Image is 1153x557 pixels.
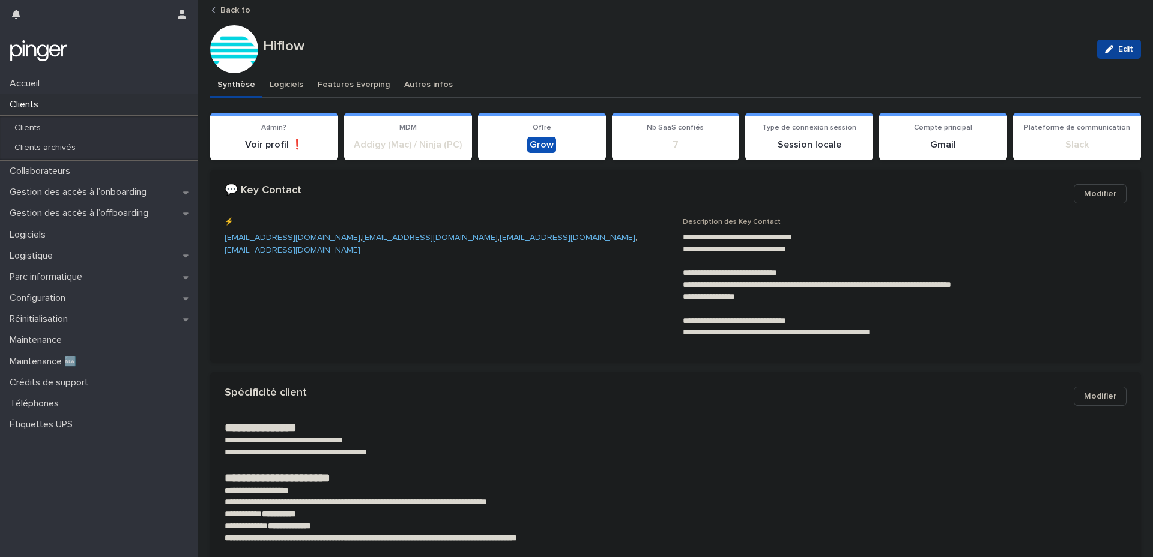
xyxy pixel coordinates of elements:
[500,233,635,242] a: [EMAIL_ADDRESS][DOMAIN_NAME]
[683,218,781,226] span: Description des Key Contact
[10,39,68,63] img: mTgBEunGTSyRkCgitkcU
[5,208,158,219] p: Gestion des accès à l’offboarding
[362,233,498,242] a: [EMAIL_ADDRESS][DOMAIN_NAME]
[1097,40,1141,59] button: Edit
[262,73,310,98] button: Logiciels
[5,78,49,89] p: Accueil
[886,139,1000,151] p: Gmail
[762,124,856,131] span: Type de connexion session
[399,124,417,131] span: MDM
[5,99,48,110] p: Clients
[5,229,55,241] p: Logiciels
[619,139,733,151] p: 7
[647,124,704,131] span: Nb SaaS confiés
[1074,184,1127,203] button: Modifier
[527,137,556,153] div: Grow
[5,250,62,262] p: Logistique
[1020,139,1134,151] p: Slack
[261,124,286,131] span: Admin?
[5,398,68,409] p: Téléphones
[210,73,262,98] button: Synthèse
[752,139,866,151] p: Session locale
[310,73,397,98] button: Features Everping
[351,139,465,151] p: Addigy (Mac) / Ninja (PC)
[5,292,75,304] p: Configuration
[217,139,331,151] p: Voir profil ❗
[263,38,1088,55] p: Hiflow
[220,2,250,16] a: Back to
[1084,188,1116,200] span: Modifier
[1118,45,1133,53] span: Edit
[5,313,77,325] p: Réinitialisation
[225,232,668,257] p: , , ,
[5,377,98,388] p: Crédits de support
[5,334,71,346] p: Maintenance
[225,246,360,254] a: [EMAIL_ADDRESS][DOMAIN_NAME]
[533,124,551,131] span: Offre
[1074,387,1127,406] button: Modifier
[225,218,234,226] span: ⚡️
[225,184,301,197] h2: 💬 Key Contact
[1084,390,1116,402] span: Modifier
[1024,124,1130,131] span: Plateforme de communication
[5,419,82,430] p: Étiquettes UPS
[225,387,307,400] h2: Spécificité client
[914,124,972,131] span: Compte principal
[5,271,92,283] p: Parc informatique
[5,187,156,198] p: Gestion des accès à l’onboarding
[225,233,360,242] a: [EMAIL_ADDRESS][DOMAIN_NAME]
[397,73,460,98] button: Autres infos
[5,123,50,133] p: Clients
[5,143,85,153] p: Clients archivés
[5,166,80,177] p: Collaborateurs
[5,356,86,367] p: Maintenance 🆕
